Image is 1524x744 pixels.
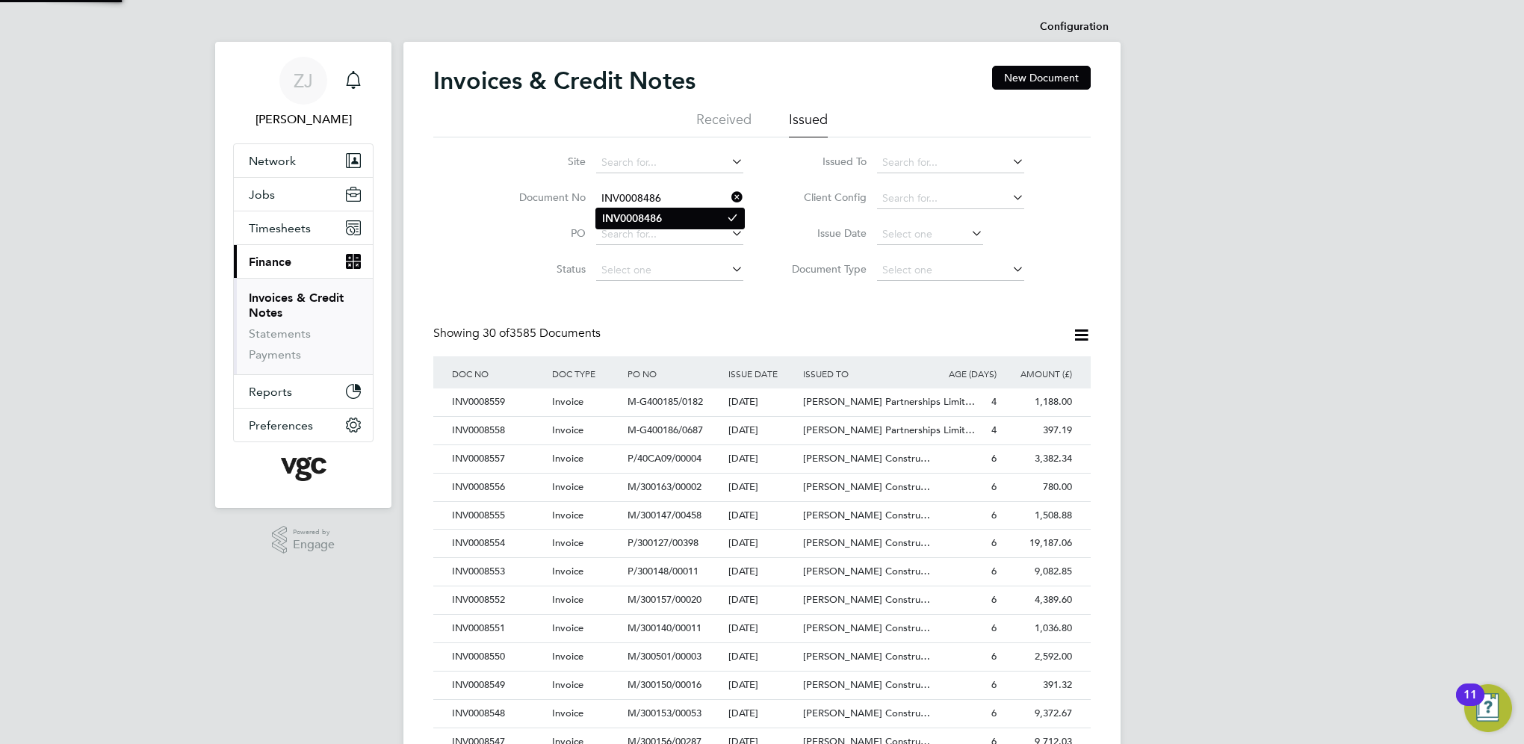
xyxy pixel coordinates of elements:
[433,326,604,341] div: Showing
[500,190,586,204] label: Document No
[1000,615,1076,642] div: 1,036.80
[552,424,583,436] span: Invoice
[552,707,583,719] span: Invoice
[249,418,313,433] span: Preferences
[552,395,583,408] span: Invoice
[628,509,701,521] span: M/300147/00458
[991,707,997,719] span: 6
[234,144,373,177] button: Network
[877,188,1024,209] input: Search for...
[234,278,373,374] div: Finance
[448,388,548,416] div: INV0008559
[725,700,800,728] div: [DATE]
[552,593,583,606] span: Invoice
[500,226,586,240] label: PO
[483,326,509,341] span: 30 of
[448,474,548,501] div: INV0008556
[877,260,1024,281] input: Select one
[991,480,997,493] span: 6
[1463,695,1477,714] div: 11
[448,558,548,586] div: INV0008553
[215,42,391,508] nav: Main navigation
[991,424,997,436] span: 4
[552,480,583,493] span: Invoice
[803,565,930,577] span: [PERSON_NAME] Constru…
[596,188,743,209] input: Search for...
[1000,474,1076,501] div: 780.00
[234,211,373,244] button: Timesheets
[448,672,548,699] div: INV0008549
[628,650,701,663] span: M/300501/00003
[628,707,701,719] span: M/300153/00053
[628,424,703,436] span: M-G400186/0687
[448,643,548,671] div: INV0008550
[725,388,800,416] div: [DATE]
[803,678,930,691] span: [PERSON_NAME] Constru…
[925,356,1000,391] div: AGE (DAYS)
[725,417,800,444] div: [DATE]
[448,700,548,728] div: INV0008548
[725,474,800,501] div: [DATE]
[249,291,344,320] a: Invoices & Credit Notes
[628,621,701,634] span: M/300140/00011
[803,707,930,719] span: [PERSON_NAME] Constru…
[789,111,828,137] li: Issued
[1000,502,1076,530] div: 1,508.88
[448,586,548,614] div: INV0008552
[1000,700,1076,728] div: 9,372.67
[1000,558,1076,586] div: 9,082.85
[234,375,373,408] button: Reports
[803,536,930,549] span: [PERSON_NAME] Constru…
[448,502,548,530] div: INV0008555
[448,530,548,557] div: INV0008554
[1000,417,1076,444] div: 397.19
[725,530,800,557] div: [DATE]
[548,356,624,391] div: DOC TYPE
[628,678,701,691] span: M/300150/00016
[877,152,1024,173] input: Search for...
[991,650,997,663] span: 6
[991,536,997,549] span: 6
[293,526,335,539] span: Powered by
[803,509,930,521] span: [PERSON_NAME] Constru…
[1000,586,1076,614] div: 4,389.60
[552,452,583,465] span: Invoice
[803,621,930,634] span: [PERSON_NAME] Constru…
[1464,684,1512,732] button: Open Resource Center, 11 new notifications
[249,154,296,168] span: Network
[725,445,800,473] div: [DATE]
[725,672,800,699] div: [DATE]
[234,245,373,278] button: Finance
[596,152,743,173] input: Search for...
[552,621,583,634] span: Invoice
[725,558,800,586] div: [DATE]
[803,452,930,465] span: [PERSON_NAME] Constru…
[272,526,335,554] a: Powered byEngage
[991,678,997,691] span: 6
[991,593,997,606] span: 6
[249,385,292,399] span: Reports
[433,66,696,96] h2: Invoices & Credit Notes
[1000,643,1076,671] div: 2,592.00
[233,111,374,128] span: Zoe James
[596,224,743,245] input: Search for...
[552,536,583,549] span: Invoice
[628,480,701,493] span: M/300163/00002
[1000,445,1076,473] div: 3,382.34
[1000,672,1076,699] div: 391.32
[803,395,975,408] span: [PERSON_NAME] Partnerships Limit…
[249,255,291,269] span: Finance
[500,262,586,276] label: Status
[696,111,752,137] li: Received
[448,615,548,642] div: INV0008551
[552,678,583,691] span: Invoice
[233,457,374,481] a: Go to home page
[991,452,997,465] span: 6
[781,190,867,204] label: Client Config
[552,565,583,577] span: Invoice
[628,395,703,408] span: M-G400185/0182
[1040,12,1109,42] li: Configuration
[281,457,326,481] img: vgcgroup-logo-retina.png
[725,586,800,614] div: [DATE]
[249,326,311,341] a: Statements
